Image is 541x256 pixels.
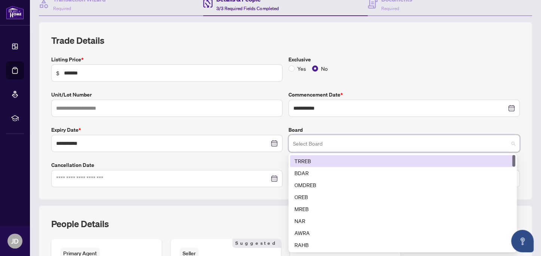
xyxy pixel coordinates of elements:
button: Open asap [511,230,534,252]
span: Required [381,6,399,11]
div: OREB [290,191,515,203]
label: Listing Price [51,55,282,64]
div: AWRA [290,227,515,239]
div: TRREB [294,157,511,165]
span: No [318,64,331,73]
h2: Trade Details [51,34,520,46]
div: NAR [290,215,515,227]
span: 3/3 Required Fields Completed [216,6,278,11]
label: Board [288,126,520,134]
div: AWRA [294,229,511,237]
div: OREB [294,193,511,201]
div: TRREB [290,155,515,167]
img: logo [6,6,24,19]
div: MREB [290,203,515,215]
span: Required [53,6,71,11]
h2: People Details [51,218,109,230]
div: BDAR [294,169,511,177]
label: Expiry Date [51,126,282,134]
label: Exclusive [288,55,520,64]
div: MREB [294,205,511,213]
span: JD [11,236,19,246]
div: RAHB [290,239,515,251]
span: Suggested [232,239,281,248]
label: Cancellation Date [51,161,282,169]
label: Commencement Date [288,91,520,99]
div: NAR [294,217,511,225]
div: OMDREB [290,179,515,191]
div: OMDREB [294,181,511,189]
span: Yes [294,64,309,73]
div: BDAR [290,167,515,179]
div: RAHB [294,241,511,249]
span: $ [56,69,59,77]
label: Unit/Lot Number [51,91,282,99]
